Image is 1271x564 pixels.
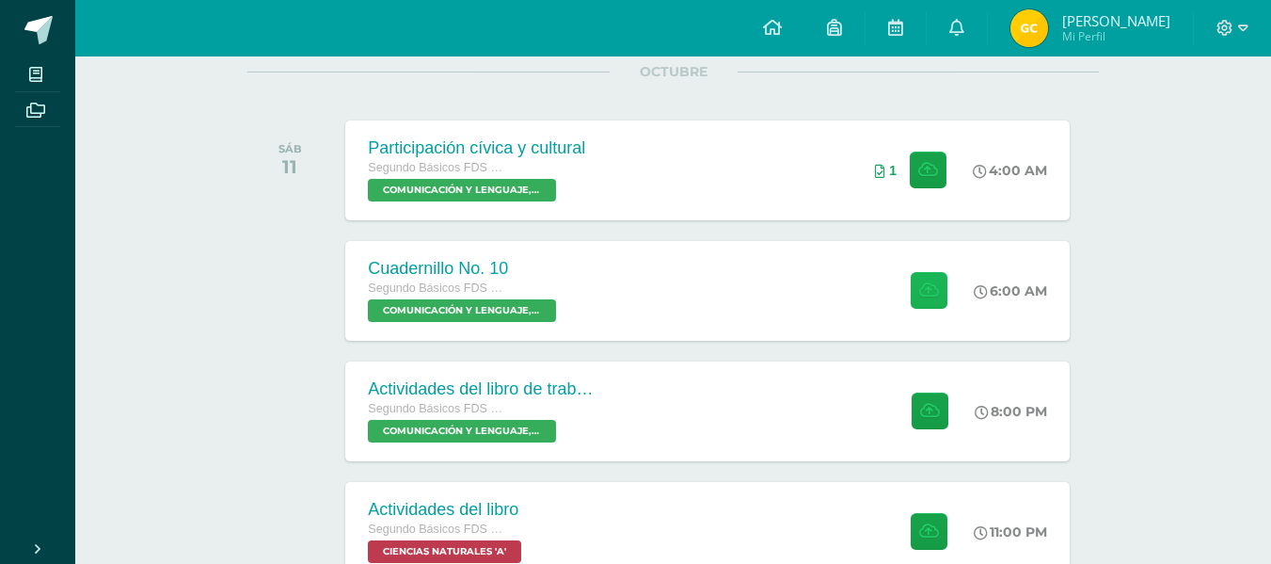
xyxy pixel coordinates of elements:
span: OCTUBRE [610,63,738,80]
div: 11 [278,155,302,178]
img: a606a1346c3803dcb393bc3e2ffdb26d.png [1010,9,1048,47]
span: Mi Perfil [1062,28,1170,44]
div: SÁB [278,142,302,155]
div: Archivos entregados [875,163,897,178]
span: CIENCIAS NATURALES 'A' [368,540,521,563]
span: Segundo Básicos FDS Sábado [368,282,509,295]
span: COMUNICACIÓN Y LENGUAJE, IDIOMA ESPAÑOL 'A' [368,299,556,322]
span: Segundo Básicos FDS Sábado [368,161,509,174]
span: [PERSON_NAME] [1062,11,1170,30]
span: Segundo Básicos FDS Sábado [368,523,509,536]
div: 6:00 AM [974,282,1047,299]
div: Cuadernillo No. 10 [368,259,561,279]
div: 4:00 AM [973,162,1047,179]
div: Participación cívica y cultural [368,138,585,158]
span: Segundo Básicos FDS Sábado [368,402,509,415]
div: 8:00 PM [975,403,1047,420]
span: COMUNICACIÓN Y LENGUAJE, IDIOMA ESPAÑOL 'A' [368,420,556,443]
div: Actividades del libro de trabajo [368,379,594,399]
div: 11:00 PM [974,524,1047,540]
div: Actividades del libro [368,500,526,520]
span: 1 [889,163,897,178]
span: COMUNICACIÓN Y LENGUAJE, IDIOMA ESPAÑOL 'A' [368,179,556,201]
